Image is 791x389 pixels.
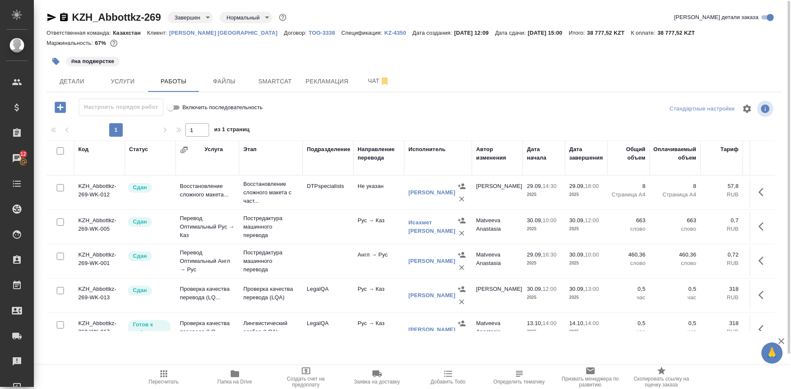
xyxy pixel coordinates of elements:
[753,216,774,237] button: Здесь прячутся важные кнопки
[527,320,543,326] p: 13.10,
[472,281,523,310] td: [PERSON_NAME]
[129,145,148,154] div: Статус
[747,251,785,259] p: 331,46
[654,259,696,268] p: слово
[527,183,543,189] p: 29.09,
[757,101,775,117] span: Посмотреть информацию
[52,76,92,87] span: Детали
[476,145,518,162] div: Автор изменения
[176,210,239,244] td: Перевод Оптимальный Рус → Каз
[753,319,774,339] button: Здесь прячутся важные кнопки
[243,145,256,154] div: Этап
[133,286,147,295] p: Сдан
[303,281,353,310] td: LegalQA
[527,259,561,268] p: 2025
[204,76,245,87] span: Файлы
[353,178,404,207] td: Не указан
[78,145,88,154] div: Код
[569,225,603,233] p: 2025
[747,259,785,268] p: RUB
[472,178,523,207] td: [PERSON_NAME]
[612,251,645,259] p: 460,36
[612,190,645,199] p: Страница А4
[74,281,125,310] td: KZH_Abbottkz-269-WK-013
[408,258,455,264] a: [PERSON_NAME]
[527,190,561,199] p: 2025
[384,29,413,36] a: KZ-4350
[612,182,645,190] p: 8
[342,30,384,36] p: Спецификация:
[408,219,455,234] a: Исахмет [PERSON_NAME]
[631,30,658,36] p: К оплате:
[527,328,561,336] p: 2025
[455,193,468,205] button: Удалить
[408,145,446,154] div: Исполнитель
[127,216,171,228] div: Менеджер проверил работу исполнителя, передает ее на следующий этап
[674,13,758,22] span: [PERSON_NAME] детали заказа
[454,30,495,36] p: [DATE] 12:09
[612,259,645,268] p: слово
[455,261,468,274] button: Удалить
[59,12,69,22] button: Скопировать ссылку
[747,182,785,190] p: 462,4
[176,281,239,310] td: Проверка качества перевода (LQ...
[243,248,298,274] p: Постредактура машинного перевода
[133,218,147,226] p: Сдан
[176,178,239,207] td: Восстановление сложного макета...
[753,251,774,271] button: Здесь прячутся важные кнопки
[127,182,171,193] div: Менеджер проверил работу исполнителя, передает ее на следующий этап
[408,292,455,298] a: [PERSON_NAME]
[353,212,404,242] td: Рус → Каз
[543,217,557,223] p: 10:00
[569,293,603,302] p: 2025
[133,320,165,337] p: Готов к работе
[384,30,413,36] p: KZ-4350
[180,146,188,154] button: Сгруппировать
[127,251,171,262] div: Менеджер проверил работу исполнителя, передает ее на следующий этап
[353,315,404,345] td: Рус → Каз
[358,76,399,86] span: Чат
[220,12,272,23] div: Завершен
[585,320,599,326] p: 14:00
[47,12,57,22] button: Скопировать ссылку для ЯМессенджера
[472,246,523,276] td: Matveeva Anastasia
[705,319,739,328] p: 318
[569,251,585,258] p: 30.09,
[74,246,125,276] td: KZH_Abbottkz-269-WK-001
[169,29,284,36] a: [PERSON_NAME] [GEOGRAPHIC_DATA]
[455,214,468,227] button: Назначить
[765,344,779,362] span: 🙏
[243,319,298,336] p: Лингвистический разбор (LQA)
[720,145,739,154] div: Тариф
[612,216,645,225] p: 663
[306,76,348,87] span: Рекламация
[654,225,696,233] p: слово
[569,217,585,223] p: 30.09,
[74,178,125,207] td: KZH_Abbottkz-269-WK-012
[612,293,645,302] p: час
[543,320,557,326] p: 14:00
[495,30,528,36] p: Дата сдачи:
[654,319,696,328] p: 0,5
[133,183,147,192] p: Сдан
[705,182,739,190] p: 57,8
[168,12,213,23] div: Завершен
[654,190,696,199] p: Страница А4
[47,30,113,36] p: Ответственная команда:
[612,225,645,233] p: слово
[705,293,739,302] p: RUB
[705,225,739,233] p: RUB
[569,190,603,199] p: 2025
[569,30,587,36] p: Итого:
[74,212,125,242] td: KZH_Abbottkz-269-WK-005
[153,76,194,87] span: Работы
[747,285,785,293] p: 159
[585,183,599,189] p: 18:00
[705,216,739,225] p: 0,7
[47,40,95,46] p: Маржинальность:
[569,259,603,268] p: 2025
[455,248,468,261] button: Назначить
[543,251,557,258] p: 16:30
[527,293,561,302] p: 2025
[2,148,32,169] a: 12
